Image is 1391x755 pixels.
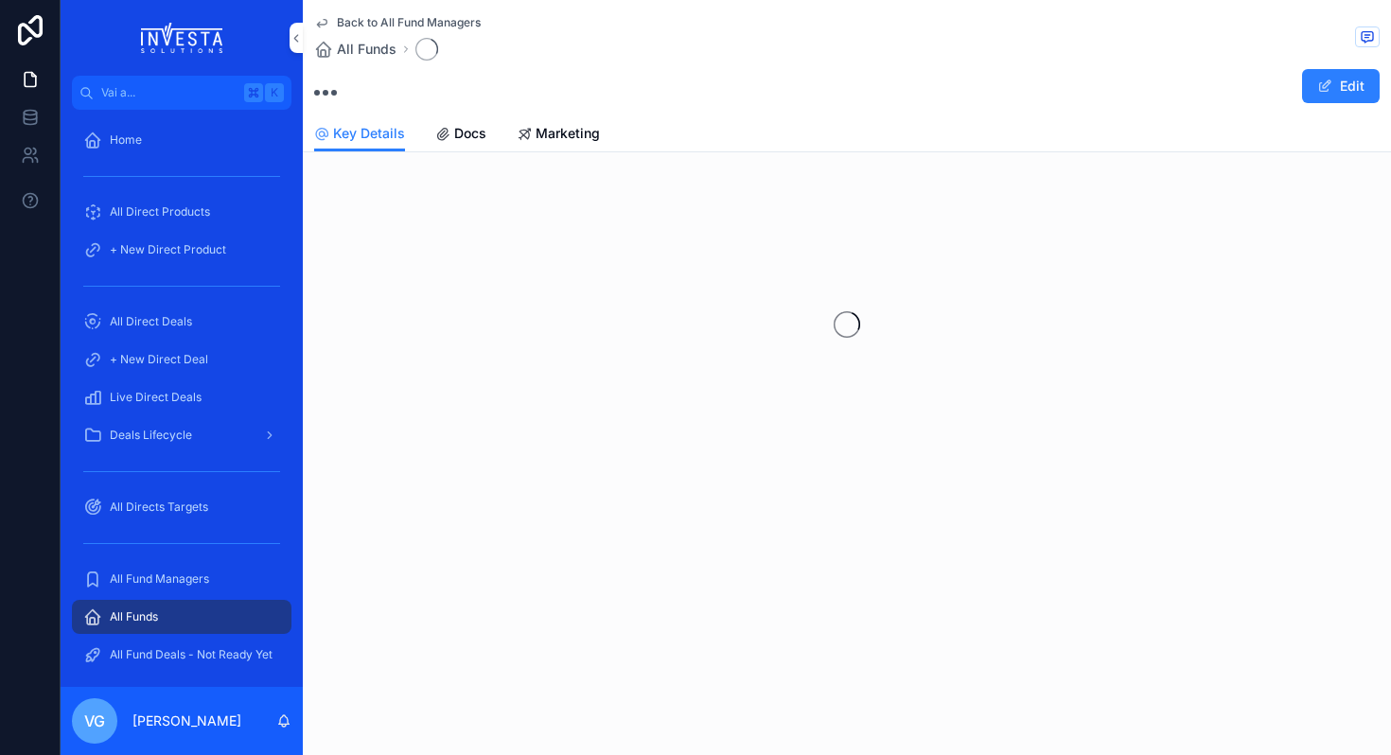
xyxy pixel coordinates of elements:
span: All Funds [337,40,396,59]
a: Back to All Fund Managers [314,15,481,30]
font: K [271,85,278,99]
a: All Funds [72,600,291,634]
a: All Direct Deals [72,305,291,339]
font: Vai a... [101,85,135,99]
a: + New Direct Product [72,233,291,267]
button: Edit [1302,69,1380,103]
a: All Directs Targets [72,490,291,524]
span: All Fund Managers [110,571,209,587]
span: All Directs Targets [110,500,208,515]
span: Home [110,132,142,148]
span: All Direct Deals [110,314,192,329]
span: Live Direct Deals [110,390,202,405]
a: Deals Lifecycle [72,418,291,452]
a: All Fund Deals - Not Ready Yet [72,638,291,672]
span: VG [84,710,105,732]
span: Docs [454,124,486,143]
a: Key Details [314,116,405,152]
a: All Funds [314,40,396,59]
span: Back to All Fund Managers [337,15,481,30]
span: All Funds [110,609,158,624]
a: Docs [435,116,486,154]
span: Key Details [333,124,405,143]
span: + New Direct Deal [110,352,208,367]
span: All Direct Products [110,204,210,219]
a: All Direct Products [72,195,291,229]
a: Marketing [517,116,600,154]
a: All Fund Managers [72,562,291,596]
a: Live Direct Deals [72,380,291,414]
a: Home [72,123,291,157]
span: Marketing [536,124,600,143]
img: Logo dell'app [141,23,223,53]
p: [PERSON_NAME] [132,711,241,730]
span: All Fund Deals - Not Ready Yet [110,647,273,662]
a: + New Direct Deal [72,342,291,377]
div: contenuto scorrevole [61,110,303,687]
span: + New Direct Product [110,242,226,257]
button: Vai a...K [72,76,291,110]
span: Deals Lifecycle [110,428,192,443]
